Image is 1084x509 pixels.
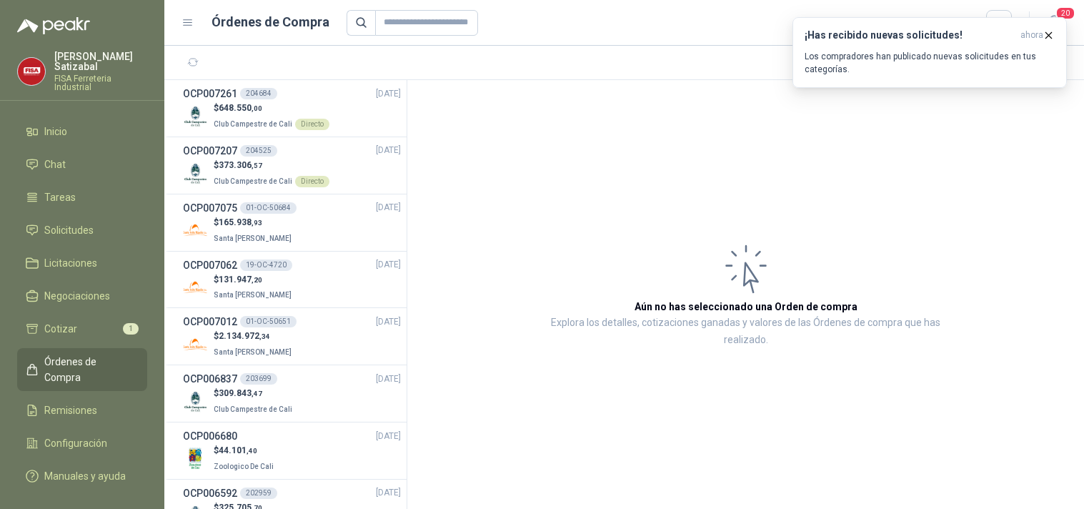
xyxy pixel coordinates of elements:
h3: Aún no has seleccionado una Orden de compra [635,299,857,315]
button: ¡Has recibido nuevas solicitudes!ahora Los compradores han publicado nuevas solicitudes en tus ca... [792,17,1067,88]
span: Inicio [44,124,67,139]
span: Remisiones [44,402,97,418]
h3: OCP007062 [183,257,237,273]
h3: OCP007075 [183,200,237,216]
img: Company Logo [183,389,208,414]
span: ,00 [252,104,262,112]
img: Company Logo [18,58,45,85]
a: Tareas [17,184,147,211]
a: Órdenes de Compra [17,348,147,391]
p: $ [214,387,295,400]
img: Company Logo [183,275,208,300]
span: 2.134.972 [219,331,270,341]
span: Club Campestre de Cali [214,120,292,128]
div: 01-OC-50684 [240,202,297,214]
p: [PERSON_NAME] Satizabal [54,51,147,71]
span: 44.101 [219,445,257,455]
a: Solicitudes [17,217,147,244]
span: Chat [44,157,66,172]
div: 19-OC-4720 [240,260,292,271]
a: Negociaciones [17,282,147,310]
span: [DATE] [376,258,401,272]
a: OCP00701201-OC-50651[DATE] Company Logo$2.134.972,34Santa [PERSON_NAME] [183,314,401,359]
div: 204684 [240,88,277,99]
span: [DATE] [376,372,401,386]
p: $ [214,444,277,458]
span: Santa [PERSON_NAME] [214,348,292,356]
a: Inicio [17,118,147,145]
span: Santa [PERSON_NAME] [214,291,292,299]
span: Licitaciones [44,255,97,271]
a: Configuración [17,430,147,457]
span: 165.938 [219,217,262,227]
span: ,40 [247,447,257,455]
a: OCP006680[DATE] Company Logo$44.101,40Zoologico De Cali [183,428,401,473]
p: $ [214,216,294,229]
h3: ¡Has recibido nuevas solicitudes! [805,29,1015,41]
a: OCP007261204684[DATE] Company Logo$648.550,00Club Campestre de CaliDirecto [183,86,401,131]
img: Company Logo [183,332,208,357]
a: Licitaciones [17,249,147,277]
span: Club Campestre de Cali [214,405,292,413]
a: OCP00707501-OC-50684[DATE] Company Logo$165.938,93Santa [PERSON_NAME] [183,200,401,245]
span: Solicitudes [44,222,94,238]
span: [DATE] [376,315,401,329]
h3: OCP006680 [183,428,237,444]
a: Chat [17,151,147,178]
span: 373.306 [219,160,262,170]
h3: OCP007012 [183,314,237,330]
span: Club Campestre de Cali [214,177,292,185]
div: 203699 [240,373,277,385]
h3: OCP006592 [183,485,237,501]
img: Company Logo [183,104,208,129]
img: Company Logo [183,446,208,471]
span: [DATE] [376,144,401,157]
div: Directo [295,176,329,187]
span: Negociaciones [44,288,110,304]
div: 202959 [240,488,277,499]
img: Company Logo [183,161,208,186]
p: Los compradores han publicado nuevas solicitudes en tus categorías. [805,50,1055,76]
img: Logo peakr [17,17,90,34]
span: Zoologico De Cali [214,463,274,470]
span: Cotizar [44,321,77,337]
span: Órdenes de Compra [44,354,134,385]
a: OCP00706219-OC-4720[DATE] Company Logo$131.947,20Santa [PERSON_NAME] [183,257,401,302]
span: [DATE] [376,87,401,101]
p: Explora los detalles, cotizaciones ganadas y valores de las Órdenes de compra que has realizado. [550,315,941,349]
a: Remisiones [17,397,147,424]
p: $ [214,273,294,287]
div: Directo [295,119,329,130]
span: 648.550 [219,103,262,113]
a: Manuales y ayuda [17,463,147,490]
p: FISA Ferreteria Industrial [54,74,147,92]
a: OCP007207204525[DATE] Company Logo$373.306,57Club Campestre de CaliDirecto [183,143,401,188]
span: Configuración [44,435,107,451]
span: 131.947 [219,275,262,285]
p: $ [214,159,329,172]
a: Cotizar1 [17,315,147,342]
span: ,34 [259,332,270,340]
div: 204525 [240,145,277,157]
p: $ [214,330,294,343]
span: 20 [1055,6,1075,20]
span: Tareas [44,189,76,205]
a: OCP006837203699[DATE] Company Logo$309.843,47Club Campestre de Cali [183,371,401,416]
span: 309.843 [219,388,262,398]
span: 1 [123,323,139,335]
p: $ [214,102,329,115]
span: [DATE] [376,201,401,214]
h3: OCP007261 [183,86,237,102]
span: ,47 [252,390,262,397]
span: [DATE] [376,430,401,443]
span: [DATE] [376,486,401,500]
h3: OCP007207 [183,143,237,159]
span: ,57 [252,162,262,169]
h1: Órdenes de Compra [212,12,329,32]
span: Manuales y ayuda [44,468,126,484]
span: ,93 [252,219,262,227]
h3: OCP006837 [183,371,237,387]
div: 01-OC-50651 [240,316,297,327]
span: ahora [1020,29,1043,41]
span: ,20 [252,276,262,284]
